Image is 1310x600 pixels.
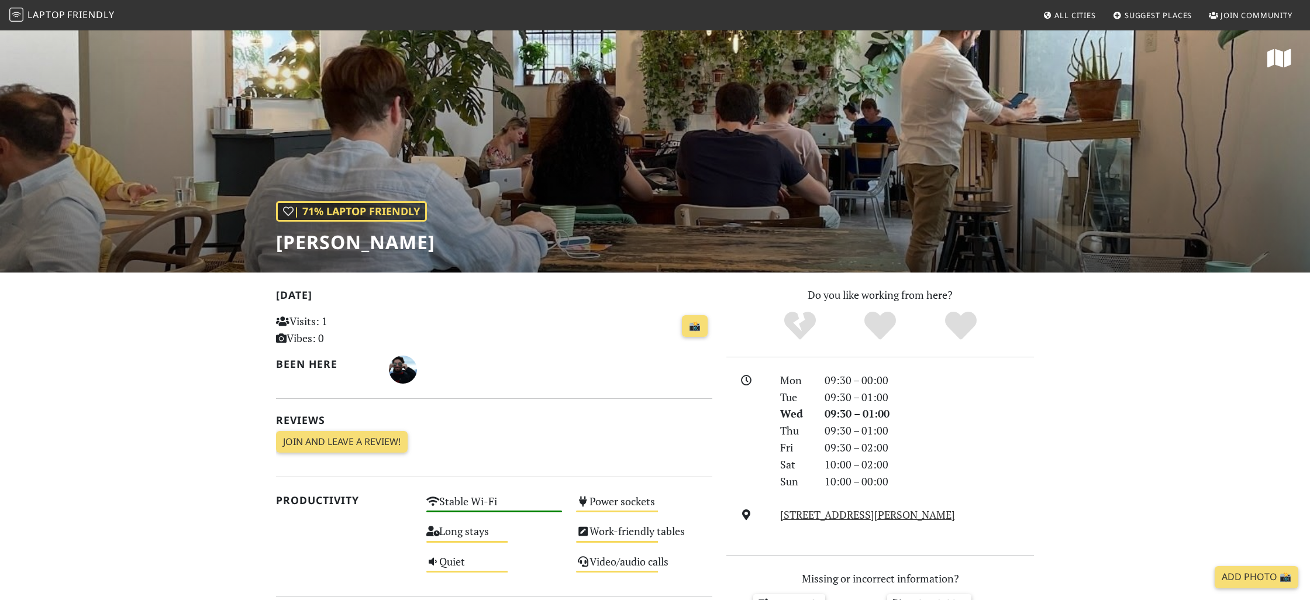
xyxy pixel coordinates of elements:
img: 5466-riccardo.jpg [389,356,417,384]
a: All Cities [1038,5,1101,26]
div: Tue [773,389,818,406]
div: 10:00 – 00:00 [818,473,1041,490]
div: 10:00 – 02:00 [818,456,1041,473]
img: LaptopFriendly [9,8,23,22]
span: Riccardo Righi [389,361,417,375]
div: Yes [840,310,921,342]
span: Join Community [1221,10,1292,20]
h2: Productivity [276,494,412,506]
div: Sun [773,473,818,490]
p: Missing or incorrect information? [726,570,1034,587]
a: Add Photo 📸 [1215,566,1298,588]
div: Mon [773,372,818,389]
div: Power sockets [569,492,719,522]
a: Join and leave a review! [276,431,408,453]
a: Suggest Places [1108,5,1197,26]
a: [STREET_ADDRESS][PERSON_NAME] [780,508,955,522]
div: Wed [773,405,818,422]
h1: [PERSON_NAME] [276,231,435,253]
div: Definitely! [921,310,1001,342]
a: LaptopFriendly LaptopFriendly [9,5,115,26]
span: Friendly [67,8,114,21]
div: No [760,310,840,342]
p: Do you like working from here? [726,287,1034,304]
h2: [DATE] [276,289,712,306]
span: Suggest Places [1125,10,1192,20]
div: Sat [773,456,818,473]
div: Work-friendly tables [569,522,719,551]
div: 09:30 – 02:00 [818,439,1041,456]
span: All Cities [1054,10,1096,20]
div: Thu [773,422,818,439]
div: | 71% Laptop Friendly [276,201,427,222]
div: 09:30 – 01:00 [818,422,1041,439]
div: 09:30 – 01:00 [818,405,1041,422]
div: Fri [773,439,818,456]
div: Quiet [419,552,570,582]
div: 09:30 – 00:00 [818,372,1041,389]
p: Visits: 1 Vibes: 0 [276,313,412,347]
span: Laptop [27,8,65,21]
a: 📸 [682,315,708,337]
div: Stable Wi-Fi [419,492,570,522]
h2: Been here [276,358,375,370]
a: Join Community [1204,5,1297,26]
div: 09:30 – 01:00 [818,389,1041,406]
div: Video/audio calls [569,552,719,582]
h2: Reviews [276,414,712,426]
div: Long stays [419,522,570,551]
